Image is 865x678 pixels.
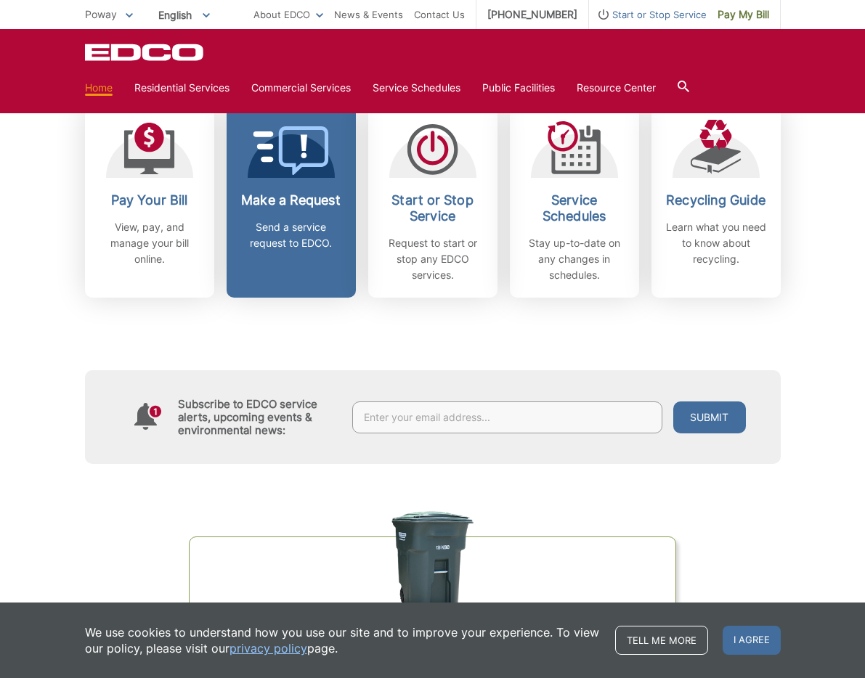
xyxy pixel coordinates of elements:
[230,640,307,656] a: privacy policy
[414,7,465,23] a: Contact Us
[237,219,345,251] p: Send a service request to EDCO.
[651,105,781,298] a: Recycling Guide Learn what you need to know about recycling.
[482,80,555,96] a: Public Facilities
[718,7,769,23] span: Pay My Bill
[334,7,403,23] a: News & Events
[85,44,206,61] a: EDCD logo. Return to the homepage.
[673,401,746,433] button: Submit
[96,219,203,267] p: View, pay, and manage your bill online.
[615,626,708,655] a: Tell me more
[662,192,770,208] h2: Recycling Guide
[85,8,117,20] span: Poway
[134,80,230,96] a: Residential Services
[379,235,487,283] p: Request to start or stop any EDCO services.
[178,398,338,437] h4: Subscribe to EDCO service alerts, upcoming events & environmental news:
[577,80,656,96] a: Resource Center
[352,401,662,433] input: Enter your email address...
[379,192,487,224] h2: Start or Stop Service
[85,105,214,298] a: Pay Your Bill View, pay, and manage your bill online.
[85,80,113,96] a: Home
[227,105,356,298] a: Make a Request Send a service request to EDCO.
[521,235,628,283] p: Stay up-to-date on any changes in schedules.
[147,3,221,27] span: English
[253,7,323,23] a: About EDCO
[723,626,781,655] span: I agree
[237,192,345,208] h2: Make a Request
[510,105,639,298] a: Service Schedules Stay up-to-date on any changes in schedules.
[521,192,628,224] h2: Service Schedules
[85,624,601,656] p: We use cookies to understand how you use our site and to improve your experience. To view our pol...
[251,80,351,96] a: Commercial Services
[662,219,770,267] p: Learn what you need to know about recycling.
[373,80,460,96] a: Service Schedules
[96,192,203,208] h2: Pay Your Bill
